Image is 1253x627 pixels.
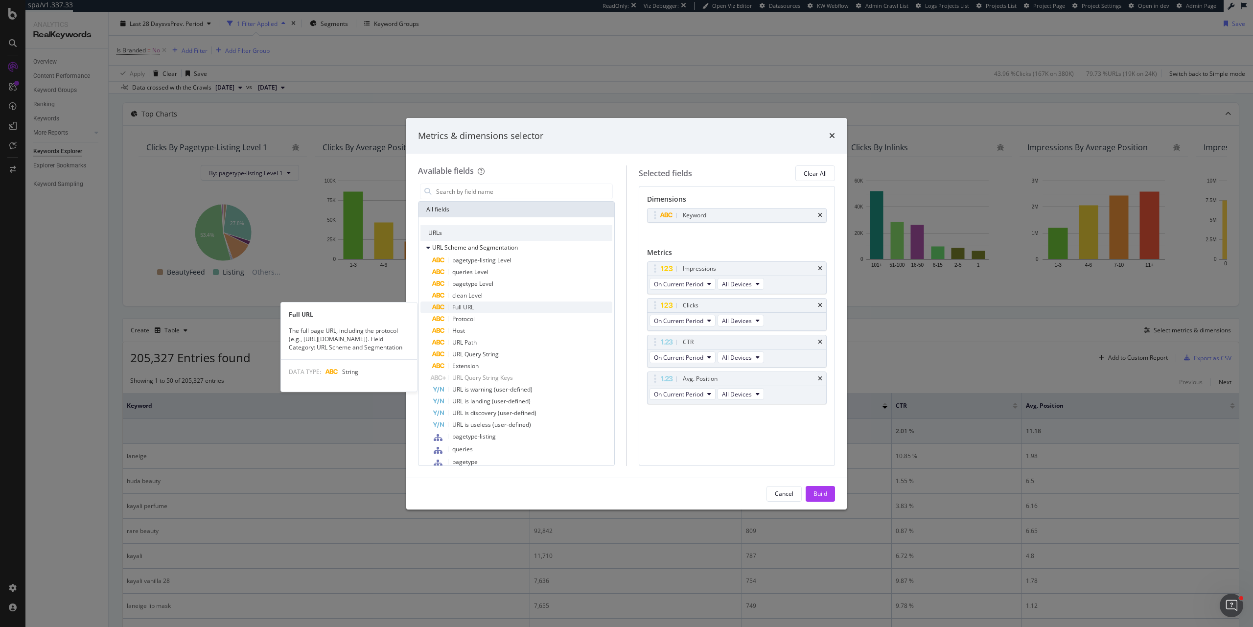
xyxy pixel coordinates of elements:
[650,278,716,290] button: On Current Period
[281,310,417,319] div: Full URL
[683,264,716,274] div: Impressions
[818,376,822,382] div: times
[718,351,764,363] button: All Devices
[654,390,703,398] span: On Current Period
[452,397,531,405] span: URL is landing (user-defined)
[683,301,698,310] div: Clicks
[722,317,752,325] span: All Devices
[420,225,612,241] div: URLs
[818,266,822,272] div: times
[432,243,518,252] span: URL Scheme and Segmentation
[452,373,513,382] span: URL Query String Keys
[654,353,703,362] span: On Current Period
[452,362,479,370] span: Extension
[406,118,847,510] div: modal
[647,261,827,294] div: ImpressionstimesOn Current PeriodAll Devices
[683,337,694,347] div: CTR
[683,374,718,384] div: Avg. Position
[452,268,488,276] span: queries Level
[647,194,827,208] div: Dimensions
[795,165,835,181] button: Clear All
[418,202,614,217] div: All fields
[1220,594,1243,617] iframe: Intercom live chat
[418,165,474,176] div: Available fields
[452,445,473,453] span: queries
[647,372,827,404] div: Avg. PositiontimesOn Current PeriodAll Devices
[647,335,827,368] div: CTRtimesOn Current PeriodAll Devices
[718,315,764,326] button: All Devices
[775,489,793,498] div: Cancel
[818,339,822,345] div: times
[722,390,752,398] span: All Devices
[452,326,465,335] span: Host
[452,338,477,347] span: URL Path
[647,248,827,261] div: Metrics
[813,489,827,498] div: Build
[683,210,706,220] div: Keyword
[418,130,543,142] div: Metrics & dimensions selector
[435,184,612,199] input: Search by field name
[818,302,822,308] div: times
[804,169,827,178] div: Clear All
[650,315,716,326] button: On Current Period
[452,291,483,300] span: clean Level
[452,432,496,441] span: pagetype-listing
[650,351,716,363] button: On Current Period
[818,212,822,218] div: times
[829,130,835,142] div: times
[639,168,692,179] div: Selected fields
[654,280,703,288] span: On Current Period
[650,388,716,400] button: On Current Period
[452,279,493,288] span: pagetype Level
[647,298,827,331] div: ClickstimesOn Current PeriodAll Devices
[722,280,752,288] span: All Devices
[452,303,474,311] span: Full URL
[452,256,511,264] span: pagetype-listing Level
[718,388,764,400] button: All Devices
[452,315,475,323] span: Protocol
[647,208,827,223] div: Keywordtimes
[452,385,533,394] span: URL is warning (user-defined)
[452,420,531,429] span: URL is useless (user-defined)
[281,326,417,351] div: The full page URL, including the protocol (e.g., [URL][DOMAIN_NAME]). Field Category: URL Scheme ...
[722,353,752,362] span: All Devices
[654,317,703,325] span: On Current Period
[718,278,764,290] button: All Devices
[452,350,499,358] span: URL Query String
[452,458,478,466] span: pagetype
[452,409,536,417] span: URL is discovery (user-defined)
[806,486,835,502] button: Build
[766,486,802,502] button: Cancel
